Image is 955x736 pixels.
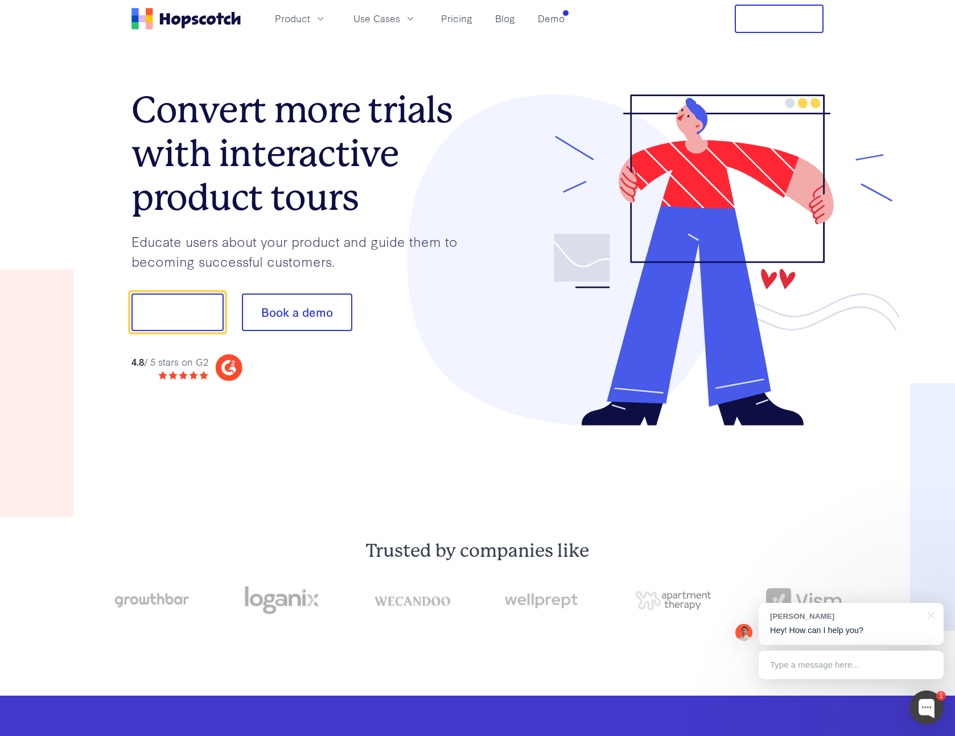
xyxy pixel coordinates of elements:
[59,540,896,563] h2: Trusted by companies like
[353,11,400,26] span: Use Cases
[242,293,352,331] button: Book a demo
[491,9,520,28] a: Blog
[374,595,450,606] img: wecandoo-logo
[131,8,241,30] a: Home
[275,11,310,26] span: Product
[131,231,477,271] p: Educate users about your product and guide them to becoming successful customers.
[131,293,224,331] button: Show me!
[635,591,711,610] img: png-apartment-therapy-house-studio-apartment-home
[770,625,932,636] p: Hey! How can I help you?
[505,590,581,611] img: wellprept logo
[131,355,208,369] div: / 5 stars on G2
[533,9,569,28] a: Demo
[759,651,944,679] div: Type a message here...
[735,5,824,33] button: Free Trial
[936,691,946,701] div: 1
[131,88,477,219] h1: Convert more trials with interactive product tours
[113,593,189,607] img: growthbar-logo
[244,581,319,621] img: loganix-logo
[347,9,423,28] button: Use Cases
[766,588,842,613] img: vism logo
[437,9,477,28] a: Pricing
[735,624,752,641] img: Mark Spera
[268,9,333,28] button: Product
[131,355,144,368] strong: 4.8
[770,611,921,622] div: [PERSON_NAME]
